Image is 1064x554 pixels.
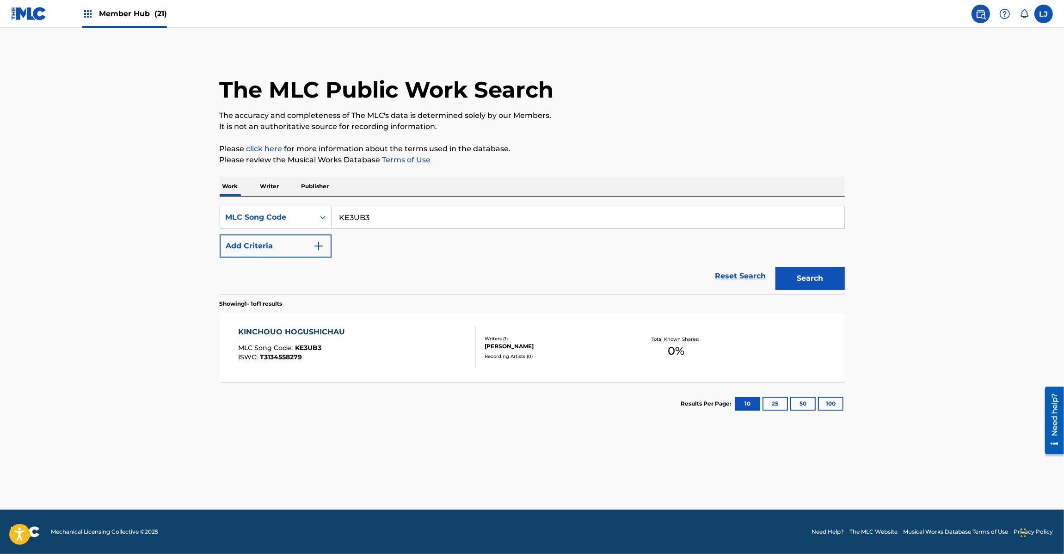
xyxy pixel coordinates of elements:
img: logo [11,526,40,537]
div: KINCHOUO HOGUSHICHAU [238,326,350,338]
p: Results Per Page: [681,400,734,408]
img: Top Rightsholders [82,8,93,19]
button: 100 [818,397,843,411]
div: Drag [1021,519,1026,547]
button: 50 [790,397,816,411]
span: KE3UB3 [295,344,321,352]
p: Work [220,177,241,196]
img: search [975,8,986,19]
a: Terms of Use [381,155,431,164]
p: Showing 1 - 1 of 1 results [220,300,283,308]
iframe: Chat Widget [1018,510,1064,554]
button: 25 [763,397,788,411]
div: Recording Artists ( 0 ) [485,353,624,360]
img: MLC Logo [11,7,47,20]
div: Help [996,5,1014,23]
a: Musical Works Database Terms of Use [903,528,1008,536]
span: Member Hub [99,8,167,19]
a: The MLC Website [849,528,898,536]
span: ISWC : [238,353,260,361]
p: The accuracy and completeness of The MLC's data is determined solely by our Members. [220,110,845,121]
a: Reset Search [711,266,771,286]
img: help [999,8,1010,19]
a: click here [246,144,283,153]
div: Notifications [1020,9,1029,18]
button: Add Criteria [220,234,332,258]
span: MLC Song Code : [238,344,295,352]
div: MLC Song Code [226,212,309,223]
p: Publisher [299,177,332,196]
img: 9d2ae6d4665cec9f34b9.svg [313,240,324,252]
p: Please for more information about the terms used in the database. [220,143,845,154]
span: T3134558279 [260,353,302,361]
a: Public Search [972,5,990,23]
span: (21) [154,9,167,18]
div: [PERSON_NAME] [485,342,624,351]
button: Search [775,267,845,290]
p: Total Known Shares: [652,336,701,343]
h1: The MLC Public Work Search [220,76,554,104]
a: Need Help? [812,528,844,536]
div: Writers ( 1 ) [485,335,624,342]
p: Writer [258,177,282,196]
p: Please review the Musical Works Database [220,154,845,166]
p: It is not an authoritative source for recording information. [220,121,845,132]
div: User Menu [1034,5,1053,23]
iframe: Resource Center [1038,383,1064,458]
a: Privacy Policy [1014,528,1053,536]
span: 0 % [668,343,684,359]
button: 10 [735,397,760,411]
a: KINCHOUO HOGUSHICHAUMLC Song Code:KE3UB3ISWC:T3134558279Writers (1)[PERSON_NAME]Recording Artists... [220,313,845,382]
span: Mechanical Licensing Collective © 2025 [51,528,158,536]
form: Search Form [220,206,845,295]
